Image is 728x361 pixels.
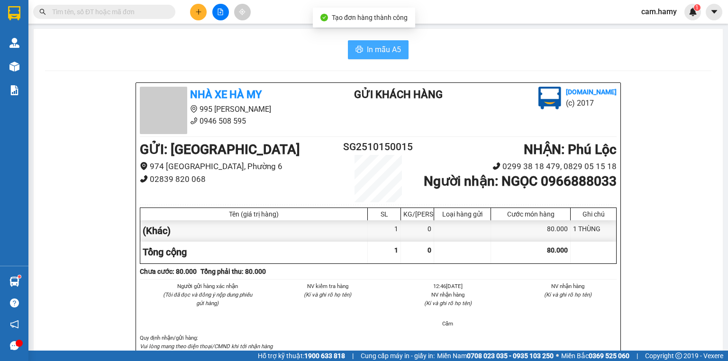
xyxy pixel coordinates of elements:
img: warehouse-icon [9,38,19,48]
span: Tổng cộng [143,246,187,258]
span: 1 [394,246,398,254]
span: In mẫu A5 [367,44,401,55]
b: Tổng phải thu: 80.000 [200,268,266,275]
li: 995 [PERSON_NAME] [4,21,181,33]
div: 0 [401,220,434,242]
span: search [39,9,46,15]
span: Tạo đơn hàng thành công [332,14,408,21]
img: solution-icon [9,85,19,95]
div: (Khác) [140,220,368,242]
b: GỬI : [GEOGRAPHIC_DATA] [140,142,300,157]
span: environment [190,105,198,113]
li: NV kiểm tra hàng [279,282,377,290]
span: plus [195,9,202,15]
span: ⚪️ [556,354,559,358]
button: aim [234,4,251,20]
b: [DOMAIN_NAME] [566,88,617,96]
b: GỬI : [GEOGRAPHIC_DATA] [4,59,164,75]
span: phone [140,175,148,183]
sup: 1 [18,275,21,278]
span: aim [239,9,246,15]
button: caret-down [706,4,722,20]
span: cam.hamy [634,6,684,18]
strong: 1900 633 818 [304,352,345,360]
input: Tìm tên, số ĐT hoặc mã đơn [52,7,164,17]
b: Nhà Xe Hà My [55,6,126,18]
li: Cẩm [399,319,497,328]
span: message [10,341,19,350]
span: | [637,351,638,361]
span: phone [492,162,500,170]
div: 1 [368,220,401,242]
li: 0946 508 595 [140,115,316,127]
li: 0946 508 595 [4,33,181,45]
div: SL [370,210,398,218]
b: Người nhận : NGỌC 0966888033 [424,173,617,189]
span: notification [10,320,19,329]
strong: 0369 525 060 [589,352,629,360]
img: logo-vxr [8,6,20,20]
span: check-circle [320,14,328,21]
span: 0 [428,246,431,254]
i: (Kí và ghi rõ họ tên) [304,291,351,298]
span: copyright [675,352,682,359]
span: printer [355,45,363,54]
i: (Kí và ghi rõ họ tên) [424,300,472,307]
span: 1 [695,4,699,11]
b: Gửi khách hàng [354,89,443,100]
div: Cước món hàng [493,210,568,218]
span: environment [55,23,62,30]
button: file-add [212,4,229,20]
div: 80.000 [491,220,571,242]
span: Cung cấp máy in - giấy in: [361,351,435,361]
div: Tên (giá trị hàng) [143,210,365,218]
img: icon-new-feature [689,8,697,16]
b: NHẬN : Phú Lộc [524,142,617,157]
span: environment [140,162,148,170]
h2: SG2510150015 [338,139,418,155]
li: Người gửi hàng xác nhận [159,282,256,290]
sup: 1 [694,4,701,11]
div: 1 THÙNG [571,220,616,242]
img: warehouse-icon [9,62,19,72]
span: | [352,351,354,361]
li: 0299 38 18 479, 0829 05 15 18 [418,160,617,173]
div: KG/[PERSON_NAME] [403,210,431,218]
b: Chưa cước : 80.000 [140,268,197,275]
span: Miền Nam [437,351,554,361]
span: caret-down [710,8,719,16]
span: Miền Bắc [561,351,629,361]
li: NV nhận hàng [519,282,617,290]
span: file-add [217,9,224,15]
img: logo.jpg [538,87,561,109]
button: plus [190,4,207,20]
div: Ghi chú [573,210,614,218]
i: (Tôi đã đọc và đồng ý nộp dung phiếu gửi hàng) [163,291,252,307]
li: (c) 2017 [566,97,617,109]
strong: 0708 023 035 - 0935 103 250 [467,352,554,360]
span: Hỗ trợ kỹ thuật: [258,351,345,361]
li: 12:46[DATE] [399,282,497,290]
i: (Kí và ghi rõ họ tên) [544,291,591,298]
button: printerIn mẫu A5 [348,40,409,59]
span: phone [190,117,198,125]
i: Vui lòng mang theo điện thoại/CMND khi tới nhận hàng [140,343,273,350]
div: Loại hàng gửi [437,210,488,218]
li: 995 [PERSON_NAME] [140,103,316,115]
li: 02839 820 068 [140,173,338,186]
li: 974 [GEOGRAPHIC_DATA], Phường 6 [140,160,338,173]
img: warehouse-icon [9,277,19,287]
li: NV nhận hàng [399,290,497,299]
span: question-circle [10,298,19,307]
b: Nhà Xe Hà My [190,89,262,100]
span: 80.000 [547,246,568,254]
span: phone [55,35,62,42]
